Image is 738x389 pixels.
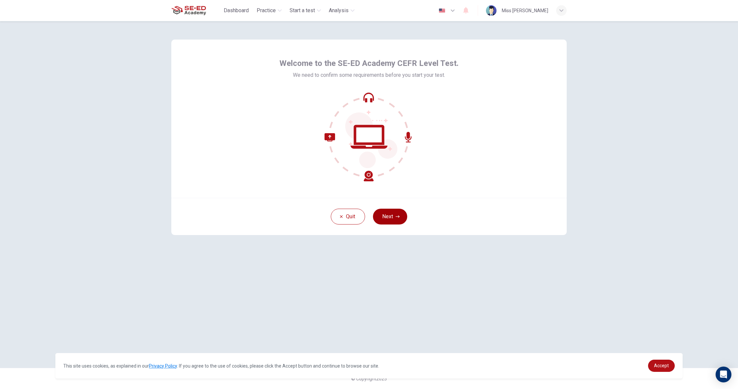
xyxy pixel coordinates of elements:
button: Dashboard [221,5,251,16]
div: Miss [PERSON_NAME] [502,7,548,15]
span: Dashboard [224,7,249,15]
div: cookieconsent [55,353,683,378]
img: en [438,8,446,13]
div: Open Intercom Messenger [716,367,731,382]
span: © Copyright 2025 [351,376,387,381]
a: Privacy Policy [149,363,177,369]
button: Next [373,209,407,224]
span: We need to confirm some requirements before you start your test. [293,71,445,79]
a: dismiss cookie message [648,360,675,372]
button: Start a test [287,5,324,16]
a: SE-ED Academy logo [171,4,221,17]
span: Analysis [329,7,349,15]
span: This site uses cookies, as explained in our . If you agree to the use of cookies, please click th... [63,363,379,369]
span: Start a test [290,7,315,15]
span: Accept [654,363,669,368]
span: Practice [257,7,276,15]
button: Quit [331,209,365,224]
button: Practice [254,5,284,16]
img: SE-ED Academy logo [171,4,206,17]
button: Analysis [326,5,357,16]
img: Profile picture [486,5,497,16]
span: Welcome to the SE-ED Academy CEFR Level Test. [279,58,459,69]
